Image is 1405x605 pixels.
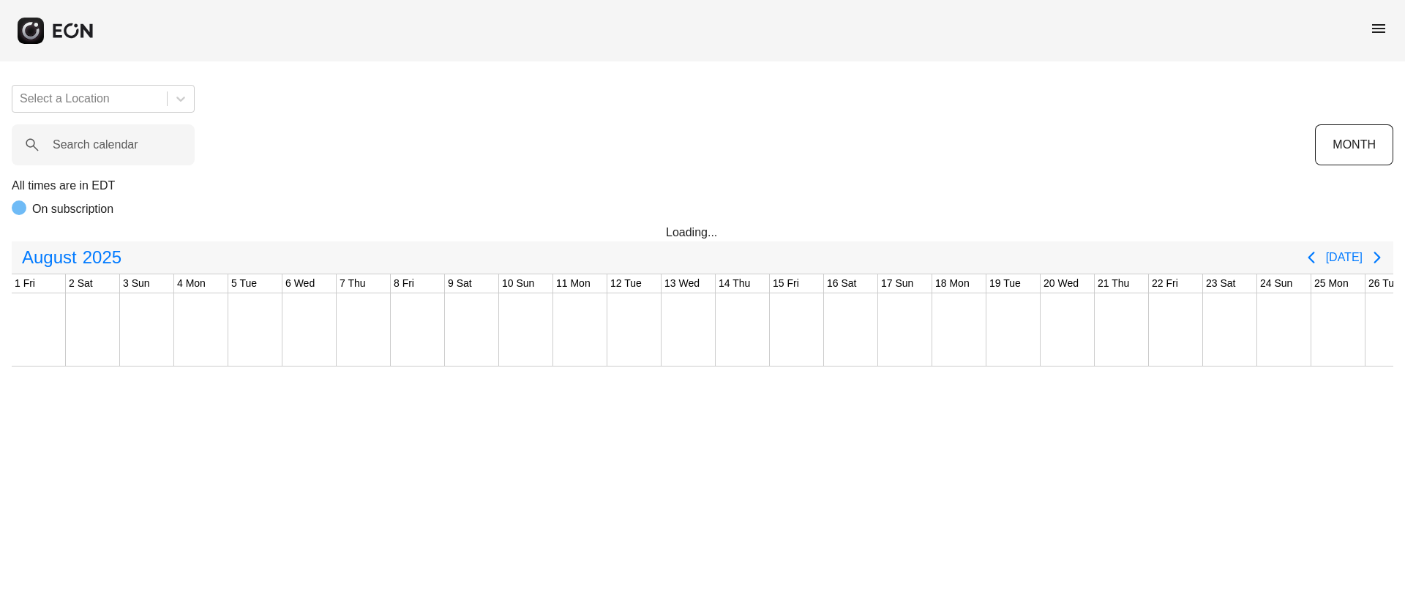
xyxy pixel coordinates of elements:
button: [DATE] [1326,244,1363,271]
label: Search calendar [53,136,138,154]
span: menu [1370,20,1387,37]
button: MONTH [1315,124,1393,165]
div: 7 Thu [337,274,369,293]
div: 11 Mon [553,274,593,293]
button: August2025 [13,243,130,272]
div: 2 Sat [66,274,96,293]
div: 9 Sat [445,274,475,293]
div: 16 Sat [824,274,859,293]
div: Loading... [666,224,739,241]
div: 17 Sun [878,274,916,293]
div: 8 Fri [391,274,417,293]
button: Next page [1363,243,1392,272]
div: 12 Tue [607,274,645,293]
div: 5 Tue [228,274,260,293]
div: 14 Thu [716,274,753,293]
div: 4 Mon [174,274,209,293]
p: On subscription [32,200,113,218]
div: 24 Sun [1257,274,1295,293]
div: 1 Fri [12,274,38,293]
span: August [19,243,80,272]
div: 15 Fri [770,274,802,293]
div: 3 Sun [120,274,153,293]
span: 2025 [80,243,124,272]
div: 26 Tue [1365,274,1403,293]
div: 23 Sat [1203,274,1238,293]
div: 25 Mon [1311,274,1352,293]
div: 20 Wed [1041,274,1082,293]
div: 13 Wed [662,274,702,293]
button: Previous page [1297,243,1326,272]
div: 19 Tue [986,274,1024,293]
p: All times are in EDT [12,177,1393,195]
div: 21 Thu [1095,274,1132,293]
div: 10 Sun [499,274,537,293]
div: 22 Fri [1149,274,1181,293]
div: 18 Mon [932,274,973,293]
div: 6 Wed [282,274,318,293]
